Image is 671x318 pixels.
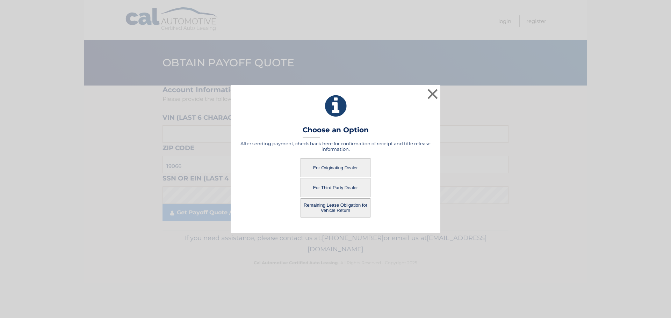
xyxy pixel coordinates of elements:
button: For Third Party Dealer [301,178,370,197]
button: For Originating Dealer [301,158,370,177]
button: Remaining Lease Obligation for Vehicle Return [301,198,370,217]
h5: After sending payment, check back here for confirmation of receipt and title release information. [239,141,432,152]
h3: Choose an Option [303,126,369,138]
button: × [426,87,440,101]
